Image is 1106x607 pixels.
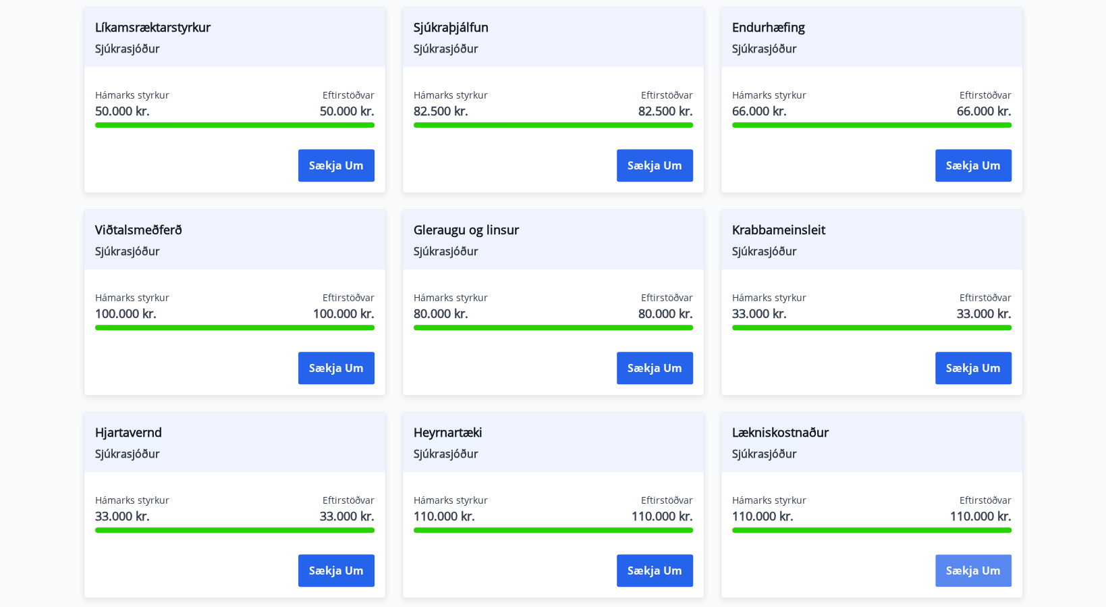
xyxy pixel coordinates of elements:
[414,221,693,244] span: Gleraugu og linsur
[95,41,375,56] span: Sjúkrasjóður
[95,494,169,507] span: Hámarks styrkur
[732,507,806,525] span: 110.000 kr.
[414,446,693,461] span: Sjúkrasjóður
[313,305,375,322] span: 100.000 kr.
[935,149,1012,182] button: Sækja um
[95,291,169,305] span: Hámarks styrkur
[950,507,1012,525] span: 110.000 kr.
[323,494,375,507] span: Eftirstöðvar
[414,305,488,322] span: 80.000 kr.
[95,88,169,102] span: Hámarks styrkur
[320,507,375,525] span: 33.000 kr.
[414,102,488,120] span: 82.500 kr.
[95,221,375,244] span: Viðtalsmeðferð
[414,507,488,525] span: 110.000 kr.
[732,102,806,120] span: 66.000 kr.
[632,507,693,525] span: 110.000 kr.
[323,88,375,102] span: Eftirstöðvar
[960,291,1012,305] span: Eftirstöðvar
[732,291,806,305] span: Hámarks styrkur
[957,305,1012,322] span: 33.000 kr.
[732,305,806,322] span: 33.000 kr.
[732,494,806,507] span: Hámarks styrkur
[617,554,693,587] button: Sækja um
[95,507,169,525] span: 33.000 kr.
[95,305,169,322] span: 100.000 kr.
[298,149,375,182] button: Sækja um
[957,102,1012,120] span: 66.000 kr.
[638,305,693,322] span: 80.000 kr.
[641,88,693,102] span: Eftirstöðvar
[641,494,693,507] span: Eftirstöðvar
[414,291,488,305] span: Hámarks styrkur
[95,244,375,259] span: Sjúkrasjóður
[732,244,1012,259] span: Sjúkrasjóður
[414,244,693,259] span: Sjúkrasjóður
[617,149,693,182] button: Sækja um
[732,423,1012,446] span: Lækniskostnaður
[732,88,806,102] span: Hámarks styrkur
[960,88,1012,102] span: Eftirstöðvar
[320,102,375,120] span: 50.000 kr.
[732,446,1012,461] span: Sjúkrasjóður
[732,41,1012,56] span: Sjúkrasjóður
[323,291,375,305] span: Eftirstöðvar
[960,494,1012,507] span: Eftirstöðvar
[414,18,693,41] span: Sjúkraþjálfun
[414,423,693,446] span: Heyrnartæki
[617,352,693,384] button: Sækja um
[414,494,488,507] span: Hámarks styrkur
[641,291,693,305] span: Eftirstöðvar
[298,554,375,587] button: Sækja um
[414,41,693,56] span: Sjúkrasjóður
[95,18,375,41] span: Líkamsræktarstyrkur
[298,352,375,384] button: Sækja um
[95,446,375,461] span: Sjúkrasjóður
[638,102,693,120] span: 82.500 kr.
[732,221,1012,244] span: Krabbameinsleit
[414,88,488,102] span: Hámarks styrkur
[95,423,375,446] span: Hjartavernd
[732,18,1012,41] span: Endurhæfing
[935,554,1012,587] button: Sækja um
[935,352,1012,384] button: Sækja um
[95,102,169,120] span: 50.000 kr.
